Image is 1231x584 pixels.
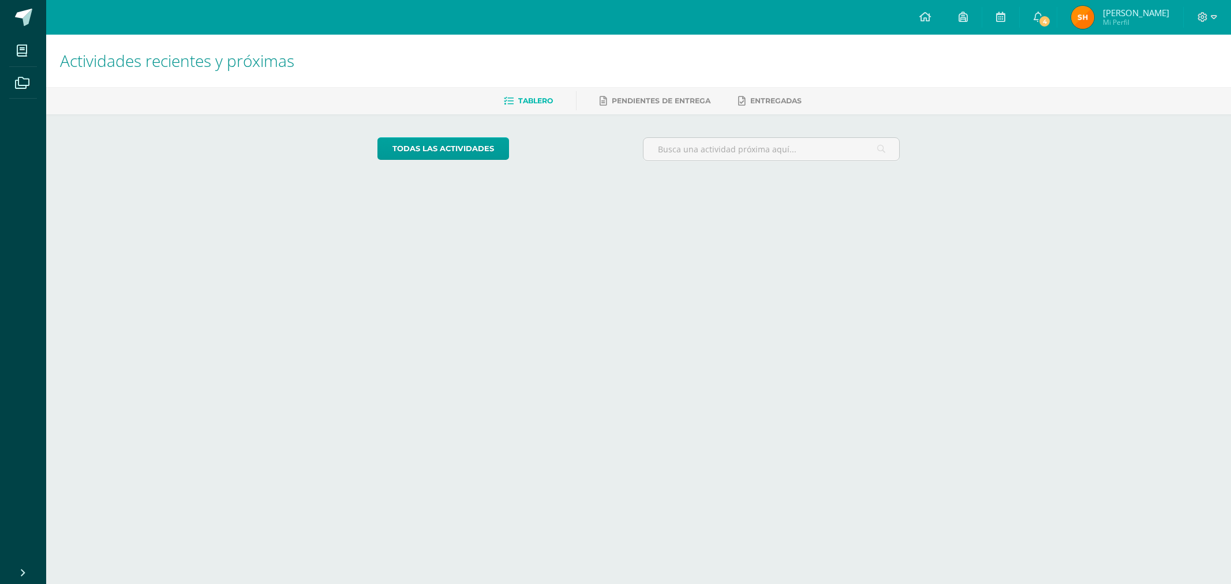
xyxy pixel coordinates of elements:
img: 869aa223b515ac158a5cbb52e2c181c2.png [1071,6,1094,29]
span: Pendientes de entrega [612,96,710,105]
span: Tablero [518,96,553,105]
span: Mi Perfil [1103,17,1169,27]
span: [PERSON_NAME] [1103,7,1169,18]
input: Busca una actividad próxima aquí... [643,138,899,160]
span: Entregadas [750,96,802,105]
span: Actividades recientes y próximas [60,50,294,72]
a: Tablero [504,92,553,110]
a: Pendientes de entrega [600,92,710,110]
a: Entregadas [738,92,802,110]
a: todas las Actividades [377,137,509,160]
span: 4 [1038,15,1051,28]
